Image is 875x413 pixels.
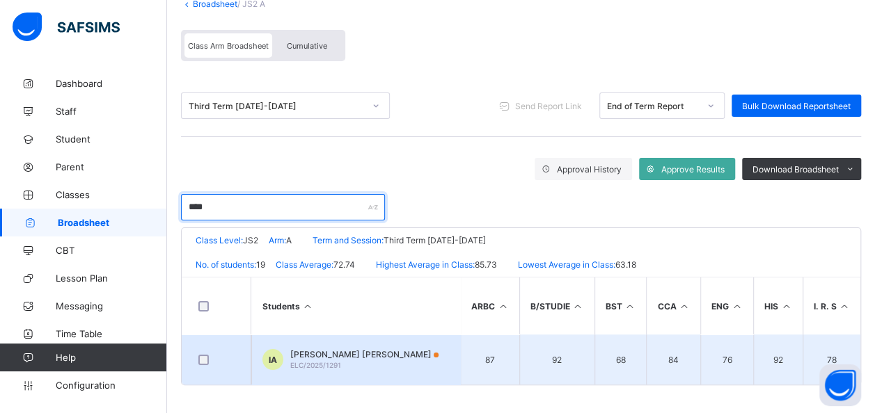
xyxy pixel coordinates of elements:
[742,101,851,111] span: Bulk Download Reportsheet
[384,235,486,245] span: Third Term [DATE]-[DATE]
[497,301,509,311] i: Sort in Ascending Order
[251,277,460,334] th: Students
[753,334,803,384] td: 92
[753,277,803,334] th: HIS
[290,361,341,369] span: ELC/2025/1291
[56,133,167,145] span: Student
[803,277,861,334] th: I. R. S
[519,277,594,334] th: B/STUDIE
[302,301,314,311] i: Sort Ascending
[56,352,166,363] span: Help
[256,259,265,270] span: 19
[839,301,851,311] i: Sort in Ascending Order
[731,301,743,311] i: Sort in Ascending Order
[460,334,519,384] td: 87
[58,217,167,228] span: Broadsheet
[13,13,120,42] img: safsims
[276,259,333,270] span: Class Average:
[646,334,700,384] td: 84
[646,277,700,334] th: CCA
[188,41,269,51] span: Class Arm Broadsheet
[594,334,647,384] td: 68
[572,301,584,311] i: Sort in Ascending Order
[189,101,364,111] div: Third Term [DATE]-[DATE]
[475,259,497,270] span: 85.73
[56,380,166,391] span: Configuration
[333,259,355,270] span: 72.74
[615,259,636,270] span: 63.18
[518,259,615,270] span: Lowest Average in Class:
[700,334,753,384] td: 76
[313,235,384,245] span: Term and Session:
[56,328,167,339] span: Time Table
[661,164,725,175] span: Approve Results
[243,235,258,245] span: JS2
[700,277,753,334] th: ENG
[290,349,439,359] span: [PERSON_NAME] [PERSON_NAME]
[56,273,167,284] span: Lesson Plan
[56,300,167,311] span: Messaging
[819,364,861,406] button: Open asap
[557,164,622,175] span: Approval History
[56,78,167,89] span: Dashboard
[196,235,243,245] span: Class Level:
[56,106,167,117] span: Staff
[269,355,277,365] span: IA
[780,301,792,311] i: Sort in Ascending Order
[803,334,861,384] td: 78
[56,245,167,256] span: CBT
[56,189,167,200] span: Classes
[752,164,839,175] span: Download Broadsheet
[624,301,636,311] i: Sort in Ascending Order
[515,101,582,111] span: Send Report Link
[594,277,647,334] th: BST
[287,41,327,51] span: Cumulative
[376,259,475,270] span: Highest Average in Class:
[678,301,690,311] i: Sort in Ascending Order
[196,259,256,270] span: No. of students:
[269,235,286,245] span: Arm:
[607,101,699,111] div: End of Term Report
[286,235,292,245] span: A
[56,161,167,172] span: Parent
[519,334,594,384] td: 92
[460,277,519,334] th: ARBC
